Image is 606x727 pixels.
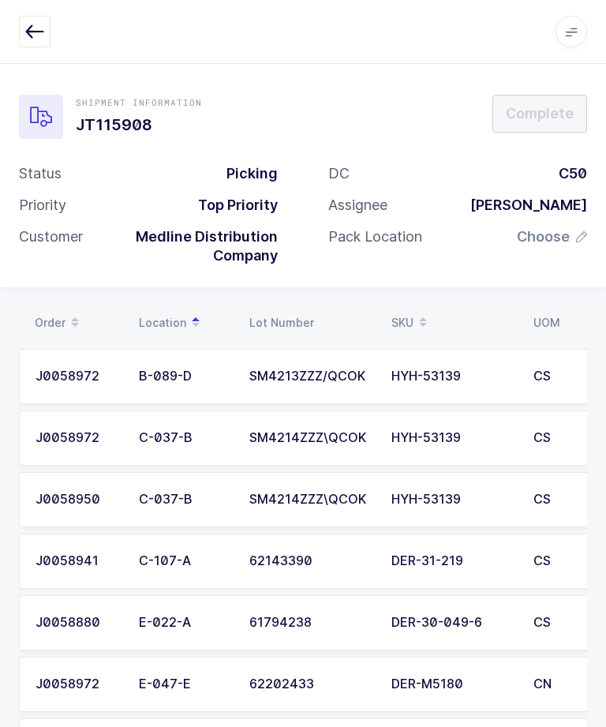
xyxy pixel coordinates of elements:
[533,369,578,384] div: CS
[35,309,120,336] div: Order
[36,369,120,384] div: J0058972
[391,309,514,336] div: SKU
[391,369,514,384] div: HYH-53139
[36,431,120,445] div: J0058972
[533,317,578,329] div: UOM
[506,103,574,123] span: Complete
[185,196,278,215] div: Top Priority
[328,227,422,246] div: Pack Location
[559,165,587,182] span: C50
[249,431,372,445] div: SM4214ZZZ\QCOK
[391,677,514,691] div: DER-M5180
[36,616,120,630] div: J0058880
[249,369,372,384] div: SM4213ZZZ/QCOK
[391,493,514,507] div: HYH-53139
[139,616,230,630] div: E-022-A
[76,112,202,137] h1: JT115908
[36,554,120,568] div: J0058941
[139,309,230,336] div: Location
[19,227,83,265] div: Customer
[249,677,372,691] div: 62202433
[139,677,230,691] div: E-047-E
[391,616,514,630] div: DER-30-049-6
[139,431,230,445] div: C-037-B
[76,96,202,109] div: Shipment Information
[139,554,230,568] div: C-107-A
[391,554,514,568] div: DER-31-219
[249,616,372,630] div: 61794238
[139,493,230,507] div: C-037-B
[139,369,230,384] div: B-089-D
[249,493,372,507] div: SM4214ZZZ\QCOK
[533,616,578,630] div: CS
[214,164,278,183] div: Picking
[36,677,120,691] div: J0058972
[517,227,570,246] span: Choose
[517,227,587,246] button: Choose
[328,196,387,215] div: Assignee
[533,493,578,507] div: CS
[328,164,350,183] div: DC
[249,317,372,329] div: Lot Number
[249,554,372,568] div: 62143390
[533,554,578,568] div: CS
[19,196,66,215] div: Priority
[458,196,587,215] div: [PERSON_NAME]
[391,431,514,445] div: HYH-53139
[19,164,62,183] div: Status
[36,493,120,507] div: J0058950
[492,95,587,133] button: Complete
[533,431,578,445] div: CS
[533,677,578,691] div: CN
[83,227,278,265] div: Medline Distribution Company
